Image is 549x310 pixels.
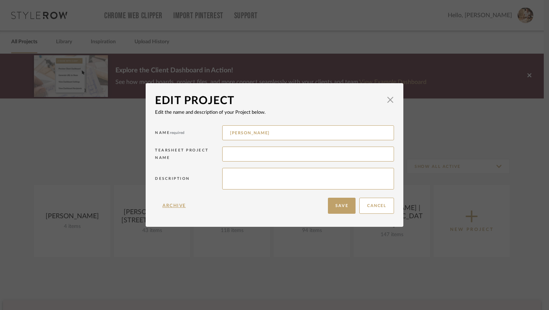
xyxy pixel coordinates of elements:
button: Save [328,198,356,214]
span: Edit the name and description of your Project below. [155,110,266,115]
div: Edit Project [155,93,383,109]
button: Archive [155,198,193,214]
button: Cancel [359,198,394,214]
span: required [170,131,184,135]
div: Name [155,129,222,139]
button: Close [383,93,398,107]
div: Description [155,175,222,185]
div: Tearsheet Project Name [155,147,222,164]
